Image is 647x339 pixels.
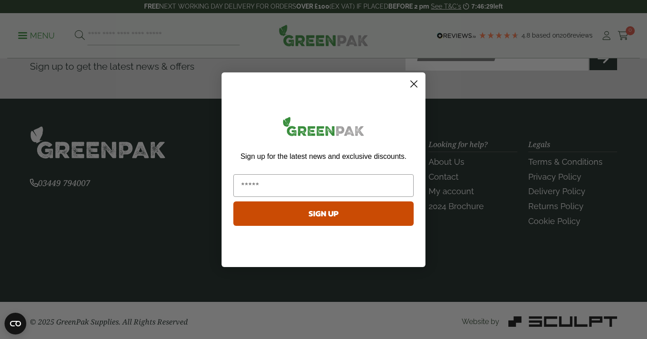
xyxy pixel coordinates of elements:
input: Email [233,174,414,197]
button: Close dialog [406,76,422,92]
button: SIGN UP [233,201,414,226]
img: greenpak_logo [233,113,414,143]
button: Open CMP widget [5,313,26,334]
span: Sign up for the latest news and exclusive discounts. [241,153,406,160]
